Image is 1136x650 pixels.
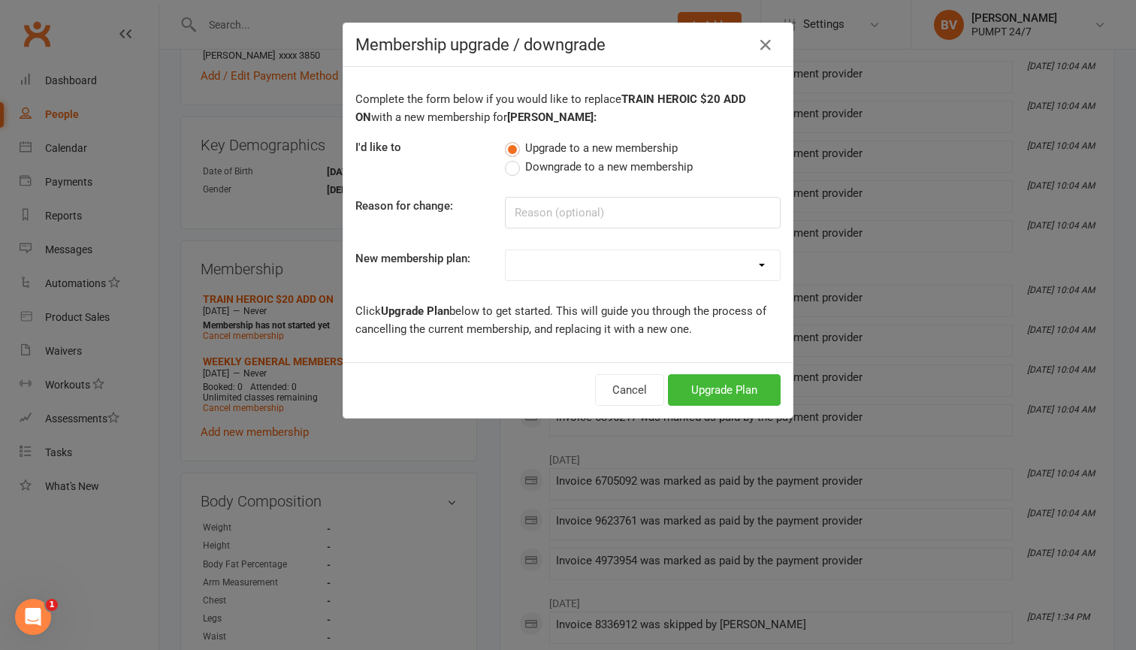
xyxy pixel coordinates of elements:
p: Click below to get started. This will guide you through the process of cancelling the current mem... [355,302,781,338]
b: Upgrade Plan [381,304,449,318]
p: Complete the form below if you would like to replace with a new membership for [355,90,781,126]
label: New membership plan: [355,249,470,268]
input: Reason (optional) [505,197,781,228]
b: [PERSON_NAME]: [507,110,597,124]
button: Close [754,33,778,57]
button: Upgrade Plan [668,374,781,406]
label: Reason for change: [355,197,453,215]
button: Cancel [595,374,664,406]
span: Upgrade to a new membership [525,139,678,155]
span: 1 [46,599,58,611]
iframe: Intercom live chat [15,599,51,635]
label: I'd like to [355,138,401,156]
h4: Membership upgrade / downgrade [355,35,781,54]
span: Downgrade to a new membership [525,158,693,174]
